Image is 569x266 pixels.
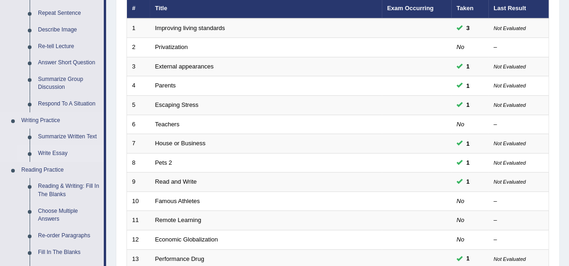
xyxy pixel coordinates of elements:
[463,177,474,187] span: You can still take this question
[494,83,526,88] small: Not Evaluated
[494,64,526,69] small: Not Evaluated
[127,192,150,211] td: 10
[34,55,104,71] a: Answer Short Question
[494,179,526,185] small: Not Evaluated
[155,178,197,185] a: Read and Write
[17,112,104,129] a: Writing Practice
[34,38,104,55] a: Re-tell Lecture
[34,203,104,228] a: Choose Multiple Answers
[494,141,526,146] small: Not Evaluated
[463,139,474,148] span: You can still take this question
[494,120,544,129] div: –
[463,23,474,33] span: You can still take this question
[34,96,104,112] a: Respond To A Situation
[17,162,104,179] a: Reading Practice
[127,19,150,38] td: 1
[155,101,199,108] a: Escaping Stress
[155,198,200,204] a: Famous Athletes
[463,62,474,71] span: You can still take this question
[155,43,188,50] a: Privatization
[457,121,465,128] em: No
[34,5,104,22] a: Repeat Sentence
[127,96,150,115] td: 5
[34,228,104,244] a: Re-order Paragraphs
[127,230,150,249] td: 12
[494,197,544,206] div: –
[34,145,104,162] a: Write Essay
[127,115,150,134] td: 6
[34,71,104,96] a: Summarize Group Discussion
[457,198,465,204] em: No
[127,211,150,230] td: 11
[127,134,150,154] td: 7
[155,236,218,243] a: Economic Globalization
[494,256,526,262] small: Not Evaluated
[387,5,434,12] a: Exam Occurring
[155,217,202,223] a: Remote Learning
[34,22,104,38] a: Describe Image
[457,236,465,243] em: No
[155,25,225,31] a: Improving living standards
[155,159,172,166] a: Pets 2
[494,43,544,52] div: –
[494,102,526,108] small: Not Evaluated
[127,153,150,173] td: 8
[155,121,180,128] a: Teachers
[494,160,526,166] small: Not Evaluated
[127,57,150,76] td: 3
[463,81,474,91] span: You can still take this question
[127,76,150,96] td: 4
[155,255,204,262] a: Performance Drug
[463,100,474,110] span: You can still take this question
[34,244,104,261] a: Fill In The Blanks
[127,173,150,192] td: 9
[155,63,214,70] a: External appearances
[155,140,206,147] a: House or Business
[155,82,176,89] a: Parents
[34,129,104,145] a: Summarize Written Text
[494,25,526,31] small: Not Evaluated
[463,254,474,264] span: You can still take this question
[34,178,104,203] a: Reading & Writing: Fill In The Blanks
[494,235,544,244] div: –
[457,43,465,50] em: No
[463,158,474,167] span: You can still take this question
[494,216,544,225] div: –
[457,217,465,223] em: No
[127,38,150,57] td: 2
